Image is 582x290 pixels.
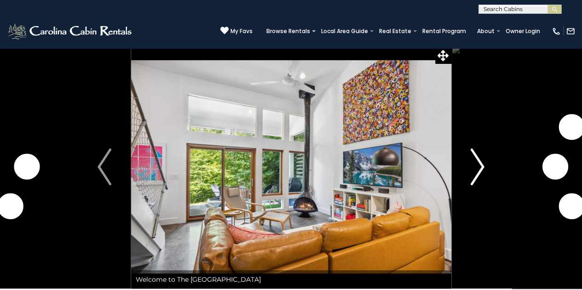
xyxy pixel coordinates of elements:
div: Welcome to The [GEOGRAPHIC_DATA] [131,270,451,289]
span: My Favs [230,27,253,35]
img: phone-regular-white.png [552,27,561,36]
a: Real Estate [375,25,416,38]
img: arrow [98,148,111,185]
a: Rental Program [418,25,471,38]
img: arrow [471,148,484,185]
img: White-1-2.png [7,22,134,40]
a: Browse Rentals [262,25,315,38]
a: My Favs [220,26,253,36]
a: Owner Login [501,25,545,38]
img: mail-regular-white.png [566,27,575,36]
a: About [473,25,499,38]
a: Local Area Guide [317,25,373,38]
button: Next [451,45,504,289]
button: Previous [78,45,131,289]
